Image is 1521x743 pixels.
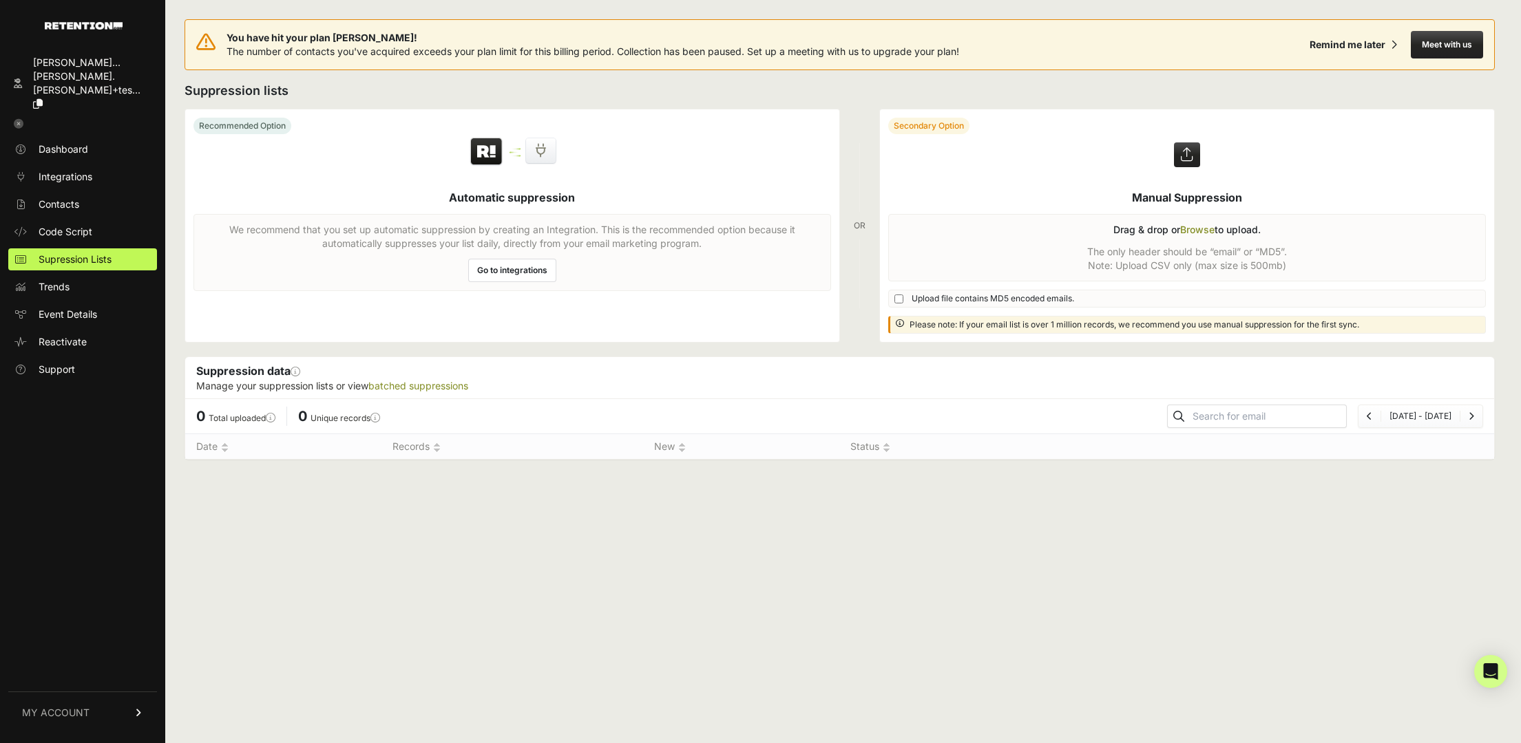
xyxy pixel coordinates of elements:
[39,170,92,184] span: Integrations
[1310,38,1385,52] div: Remind me later
[1190,407,1346,426] input: Search for email
[894,294,903,303] input: Upload file contains MD5 encoded emails.
[433,442,441,453] img: no_sort-eaf950dc5ab64cae54d48a5578032e96f70b2ecb7d747501f34c8f2db400fb66.gif
[1367,411,1372,421] a: Previous
[854,109,866,343] div: OR
[912,293,1074,304] span: Upload file contains MD5 encoded emails.
[39,142,88,156] span: Dashboard
[1474,655,1507,688] div: Open Intercom Messenger
[8,166,157,188] a: Integrations
[8,221,157,243] a: Code Script
[202,223,822,250] p: We recommend that you set up automatic suppression by creating an Integration. This is the recomm...
[643,434,839,460] th: New
[449,189,575,206] h5: Automatic suppression
[469,137,504,167] img: Retention
[1411,31,1483,58] button: Meet with us
[227,31,959,45] span: You have hit your plan [PERSON_NAME]!
[45,22,123,30] img: Retention.com
[839,434,970,460] th: Status
[185,434,381,460] th: Date
[8,331,157,353] a: Reactivate
[8,138,157,160] a: Dashboard
[678,442,686,453] img: no_sort-eaf950dc5ab64cae54d48a5578032e96f70b2ecb7d747501f34c8f2db400fb66.gif
[227,45,959,57] span: The number of contacts you've acquired exceeds your plan limit for this billing period. Collectio...
[1469,411,1474,421] a: Next
[196,379,1483,393] p: Manage your suppression lists or view
[8,276,157,298] a: Trends
[368,380,468,391] a: batched suppressions
[1304,32,1403,57] button: Remind me later
[209,413,275,423] label: Total uploaded
[39,252,112,266] span: Supression Lists
[185,81,1495,100] h2: Suppression lists
[193,118,291,134] div: Recommended Option
[510,155,521,157] img: integration
[311,413,380,423] label: Unique records
[883,442,890,453] img: no_sort-eaf950dc5ab64cae54d48a5578032e96f70b2ecb7d747501f34c8f2db400fb66.gif
[8,691,157,733] a: MY ACCOUNT
[221,442,229,453] img: no_sort-eaf950dc5ab64cae54d48a5578032e96f70b2ecb7d747501f34c8f2db400fb66.gif
[33,56,151,69] div: [PERSON_NAME]...
[8,52,157,115] a: [PERSON_NAME]... [PERSON_NAME].[PERSON_NAME]+tes...
[1358,405,1483,428] nav: Page navigation
[8,303,157,325] a: Event Details
[196,408,205,424] span: 0
[510,148,521,150] img: integration
[1381,411,1460,422] li: [DATE] - [DATE]
[39,335,87,349] span: Reactivate
[468,259,556,282] a: Go to integrations
[39,280,70,294] span: Trends
[39,197,79,211] span: Contacts
[39,225,92,239] span: Code Script
[8,193,157,215] a: Contacts
[39,363,75,376] span: Support
[510,151,521,153] img: integration
[33,70,140,96] span: [PERSON_NAME].[PERSON_NAME]+tes...
[39,308,97,321] span: Event Details
[8,248,157,270] a: Supression Lists
[381,434,643,460] th: Records
[298,408,307,424] span: 0
[185,357,1494,398] div: Suppression data
[8,358,157,380] a: Support
[22,706,90,720] span: MY ACCOUNT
